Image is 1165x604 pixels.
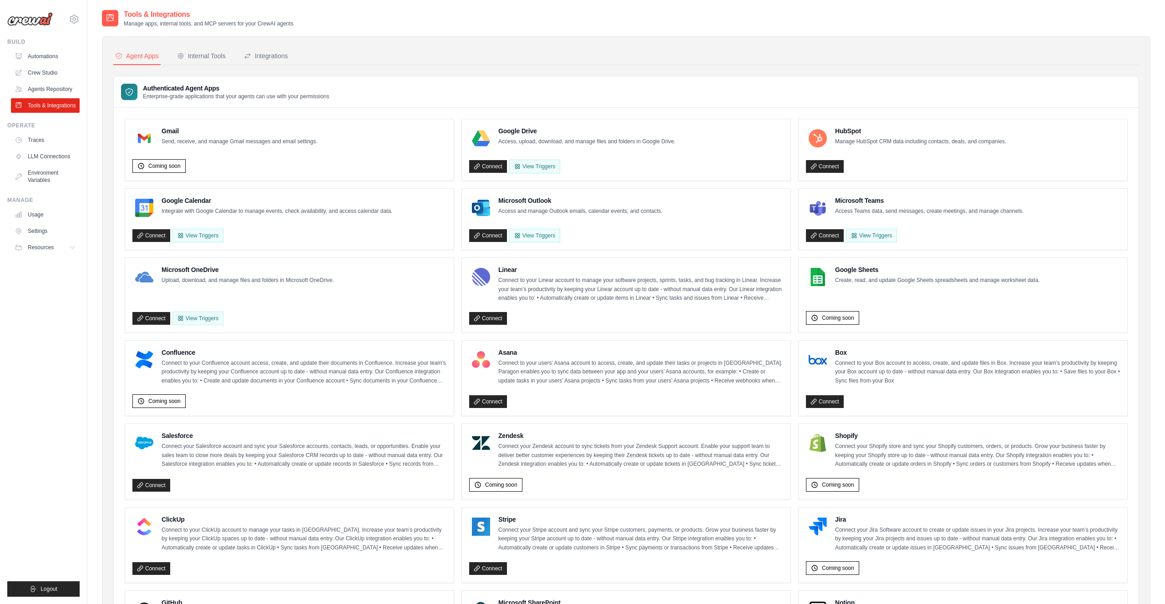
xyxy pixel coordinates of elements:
[11,133,80,147] a: Traces
[498,359,783,386] p: Connect to your users’ Asana account to access, create, and update their tasks or projects in [GE...
[7,581,80,597] button: Logout
[498,276,783,303] p: Connect to your Linear account to manage your software projects, sprints, tasks, and bug tracking...
[135,129,153,147] img: Gmail Logo
[469,229,507,242] a: Connect
[162,276,334,285] p: Upload, download, and manage files and folders in Microsoft OneDrive.
[835,526,1120,553] p: Connect your Jira Software account to create or update issues in your Jira projects. Increase you...
[472,129,490,147] img: Google Drive Logo
[148,162,181,170] span: Coming soon
[809,199,827,217] img: Microsoft Teams Logo
[809,434,827,452] img: Shopify Logo
[11,98,80,113] a: Tools & Integrations
[809,129,827,147] img: HubSpot Logo
[472,199,490,217] img: Microsoft Outlook Logo
[835,207,1024,216] p: Access Teams data, send messages, create meetings, and manage channels.
[498,526,783,553] p: Connect your Stripe account and sync your Stripe customers, payments, or products. Grow your busi...
[498,431,783,440] h4: Zendesk
[835,359,1120,386] p: Connect to your Box account to access, create, and update files in Box. Increase your team’s prod...
[498,265,783,274] h4: Linear
[162,359,446,386] p: Connect to your Confluence account access, create, and update their documents in Confluence. Incr...
[472,518,490,536] img: Stripe Logo
[472,268,490,286] img: Linear Logo
[135,268,153,286] img: Microsoft OneDrive Logo
[162,431,446,440] h4: Salesforce
[7,196,80,204] div: Manage
[11,224,80,238] a: Settings
[7,12,53,26] img: Logo
[7,122,80,129] div: Operate
[498,207,663,216] p: Access and manage Outlook emails, calendar events, and contacts.
[162,265,334,274] h4: Microsoft OneDrive
[806,395,844,408] a: Connect
[113,48,161,65] button: Agent Apps
[809,518,827,536] img: Jira Logo
[11,149,80,164] a: LLM Connections
[162,526,446,553] p: Connect to your ClickUp account to manage your tasks in [GEOGRAPHIC_DATA]. Increase your team’s p...
[28,244,54,251] span: Resources
[469,562,507,575] a: Connect
[11,166,80,187] a: Environment Variables
[148,398,181,405] span: Coming soon
[822,314,854,322] span: Coming soon
[242,48,290,65] button: Integrations
[498,515,783,524] h4: Stripe
[822,481,854,488] span: Coming soon
[469,312,507,325] a: Connect
[135,518,153,536] img: ClickUp Logo
[469,395,507,408] a: Connect
[132,479,170,492] a: Connect
[485,481,517,488] span: Coming soon
[11,82,80,96] a: Agents Repository
[835,137,1006,146] p: Manage HubSpot CRM data including contacts, deals, and companies.
[135,199,153,217] img: Google Calendar Logo
[835,265,1040,274] h4: Google Sheets
[132,562,170,575] a: Connect
[162,137,318,146] p: Send, receive, and manage Gmail messages and email settings.
[175,48,228,65] button: Internal Tools
[135,351,153,369] img: Confluence Logo
[132,312,170,325] a: Connect
[835,515,1120,524] h4: Jira
[498,126,676,136] h4: Google Drive
[498,196,663,205] h4: Microsoft Outlook
[115,51,159,60] div: Agent Apps
[244,51,288,60] div: Integrations
[822,564,854,572] span: Coming soon
[835,442,1120,469] p: Connect your Shopify store and sync your Shopify customers, orders, or products. Grow your busine...
[835,196,1024,205] h4: Microsoft Teams
[498,137,676,146] p: Access, upload, download, and manage files and folders in Google Drive.
[162,442,446,469] p: Connect your Salesforce account and sync your Salesforce accounts, contacts, leads, or opportunit...
[41,585,57,593] span: Logout
[177,51,226,60] div: Internal Tools
[498,348,783,357] h4: Asana
[809,351,827,369] img: Box Logo
[835,276,1040,285] p: Create, read, and update Google Sheets spreadsheets and manage worksheet data.
[132,229,170,242] a: Connect
[11,240,80,255] button: Resources
[11,49,80,64] a: Automations
[162,207,392,216] p: Integrate with Google Calendar to manage events, check availability, and access calendar data.
[509,160,560,173] : View Triggers
[498,442,783,469] p: Connect your Zendesk account to sync tickets from your Zendesk Support account. Enable your suppo...
[143,84,329,93] h3: Authenticated Agent Apps
[846,229,897,242] : View Triggers
[472,351,490,369] img: Asana Logo
[835,348,1120,357] h4: Box
[172,312,223,325] : View Triggers
[143,93,329,100] p: Enterprise-grade applications that your agents can use with your permissions
[124,20,294,27] p: Manage apps, internal tools, and MCP servers for your CrewAI agents
[11,207,80,222] a: Usage
[162,515,446,524] h4: ClickUp
[835,431,1120,440] h4: Shopify
[509,229,560,242] : View Triggers
[135,434,153,452] img: Salesforce Logo
[124,9,294,20] h2: Tools & Integrations
[162,126,318,136] h4: Gmail
[806,229,844,242] a: Connect
[469,160,507,173] a: Connect
[162,348,446,357] h4: Confluence
[172,229,223,242] button: View Triggers
[806,160,844,173] a: Connect
[809,268,827,286] img: Google Sheets Logo
[472,434,490,452] img: Zendesk Logo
